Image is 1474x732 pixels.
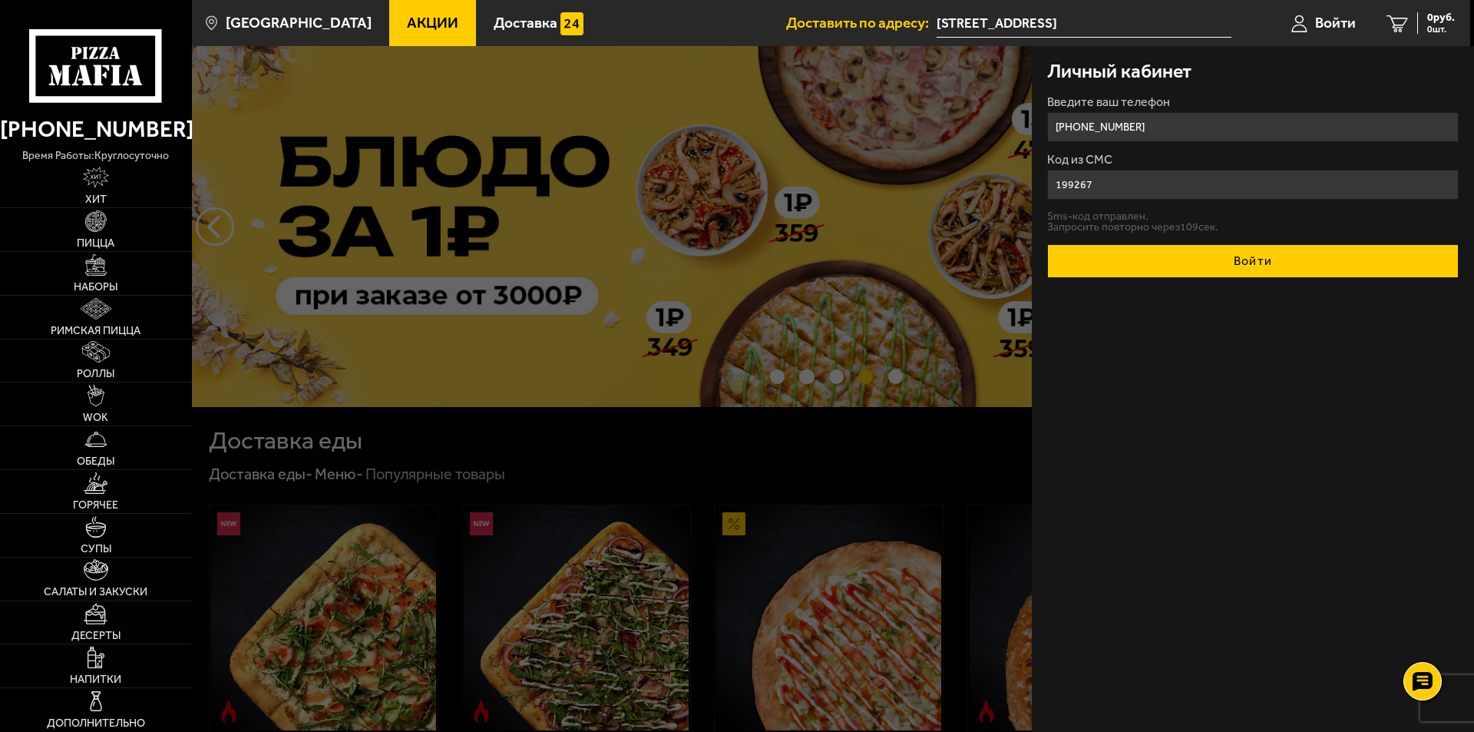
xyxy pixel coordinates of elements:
span: [GEOGRAPHIC_DATA] [226,15,372,30]
h3: Личный кабинет [1047,61,1191,81]
span: 0 руб. [1427,12,1455,23]
span: 0 шт. [1427,25,1455,34]
span: Горячее [73,500,118,511]
span: Салаты и закуски [44,587,147,598]
img: 15daf4d41897b9f0e9f617042186c801.svg [560,12,583,35]
label: Введите ваш телефон [1047,96,1459,108]
span: Пицца [77,238,114,249]
input: Ваш адрес доставки [937,9,1231,38]
button: Войти [1047,244,1459,278]
span: Обеды [77,456,114,467]
p: Sms-код отправлен. [1047,211,1459,222]
span: Хит [85,194,107,205]
span: Наборы [74,282,117,293]
span: Доставка [494,15,557,30]
span: Акции [407,15,458,30]
span: Напитки [70,674,121,685]
span: Роллы [77,369,114,379]
span: Дополнительно [47,718,145,729]
label: Код из СМС [1047,154,1459,166]
span: Доставить по адресу: [786,15,937,30]
span: Десерты [71,631,121,641]
p: Запросить повторно через 109 сек. [1047,222,1459,233]
span: Войти [1315,15,1356,30]
span: Супы [81,544,111,555]
span: WOK [83,412,108,423]
span: Римская пицца [51,326,140,336]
